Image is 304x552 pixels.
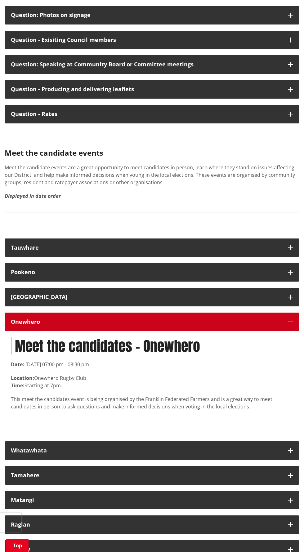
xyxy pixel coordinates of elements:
button: Whatawhata [5,441,299,460]
p: Onewhero Rugby Club Starting at 7pm [11,374,293,389]
div: Matangi [11,497,282,503]
button: Matangi [5,491,299,510]
em: Displayed in date order [5,193,61,199]
button: Question - Exisiting Council members [5,31,299,49]
h1: Meet the candidates - Onewhero [11,337,293,354]
strong: Meet the candidate events [5,148,103,158]
p: Meet the candidate events are a great opportunity to meet candidates in person, learn where they ... [5,164,299,186]
div: Question - Producing and delivering leaflets [11,86,282,92]
strong: Tauwhare [11,244,39,251]
iframe: Messenger Launcher [275,526,298,548]
p: This meet the candidates event is being organised by the Franklin Federated Farmers and is a grea... [11,395,293,410]
button: Raglan [5,515,299,534]
time: [DATE] 07:00 pm - 08:30 pm [25,361,89,368]
button: Question: Speaking at Community Board or Committee meetings [5,55,299,74]
button: Tauwhare [5,238,299,257]
button: Tamahere [5,466,299,485]
button: Onewhero [5,313,299,331]
div: Question: Speaking at Community Board or Committee meetings [11,61,282,68]
div: Question - Exisiting Council members [11,37,282,43]
button: Question: Photos on signage [5,6,299,24]
strong: Date: [11,361,24,368]
strong: Time: [11,382,25,389]
strong: Location: [11,375,34,381]
div: Question: Photos on signage [11,12,282,18]
div: Whatawhata [11,447,282,454]
button: Question - Rates [5,105,299,123]
button: [GEOGRAPHIC_DATA] [5,288,299,306]
button: Question - Producing and delivering leaflets [5,80,299,99]
a: Top [6,539,29,552]
div: [GEOGRAPHIC_DATA] [11,294,282,300]
div: Question - Rates [11,111,282,117]
div: Pookeno [11,269,282,275]
div: Raglan [11,522,282,528]
div: Tamahere [11,472,282,479]
button: Pookeno [5,263,299,282]
div: Onewhero [11,319,282,325]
